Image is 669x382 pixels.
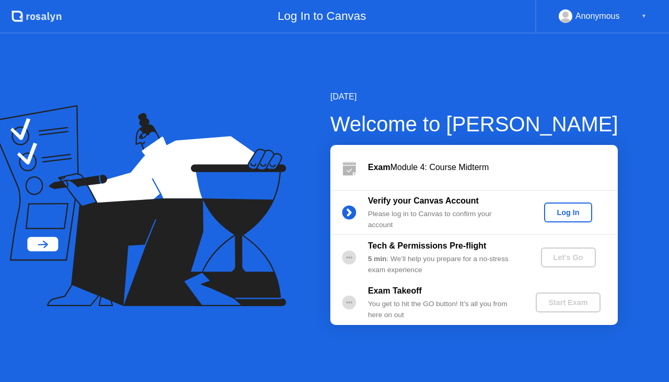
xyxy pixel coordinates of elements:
div: You get to hit the GO button! It’s all you from here on out [368,299,518,320]
button: Log In [544,203,592,222]
div: Welcome to [PERSON_NAME] [330,108,618,140]
div: Please log in to Canvas to confirm your account [368,209,518,230]
b: Exam Takeoff [368,286,422,295]
div: : We’ll help you prepare for a no-stress exam experience [368,254,518,275]
button: Let's Go [541,248,596,267]
div: Anonymous [575,9,620,23]
div: ▼ [641,9,647,23]
b: Verify your Canvas Account [368,196,479,205]
div: [DATE] [330,91,618,103]
div: Let's Go [545,253,592,262]
div: Start Exam [540,298,596,307]
b: Exam [368,163,390,172]
div: Module 4: Course Midterm [368,161,618,174]
b: 5 min [368,255,387,263]
button: Start Exam [536,293,600,312]
div: Log In [548,208,587,217]
b: Tech & Permissions Pre-flight [368,241,486,250]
